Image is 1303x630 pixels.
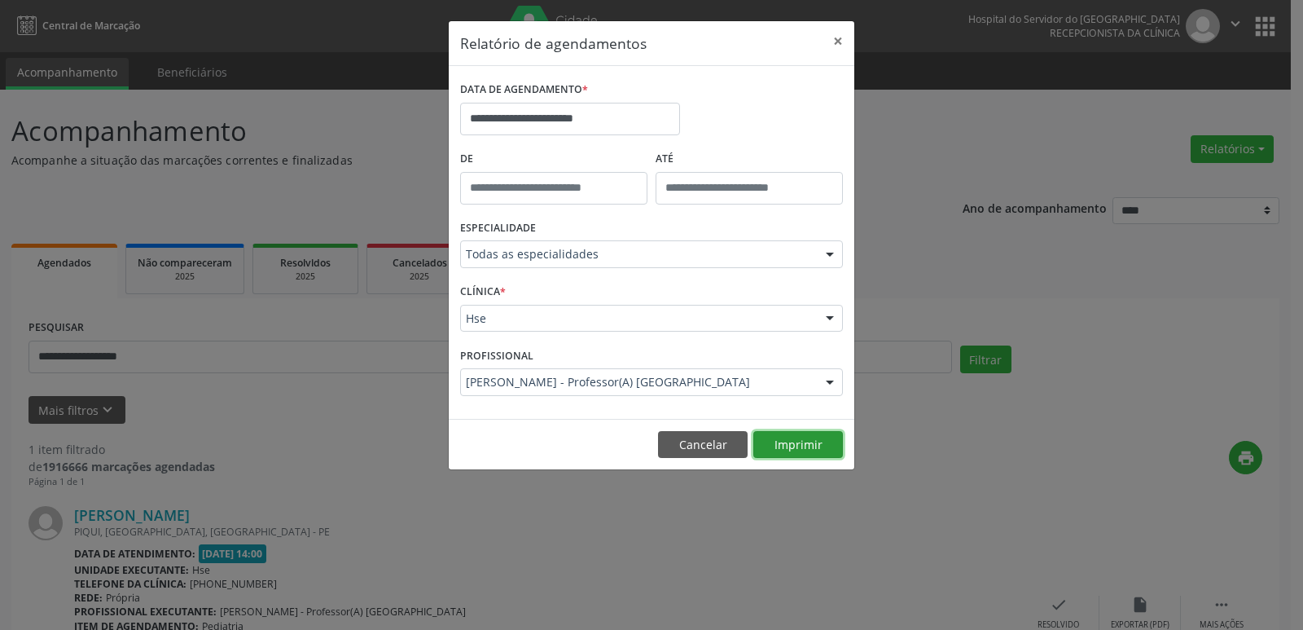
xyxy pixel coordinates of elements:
label: ESPECIALIDADE [460,216,536,241]
label: DATA DE AGENDAMENTO [460,77,588,103]
span: Hse [466,311,809,327]
span: [PERSON_NAME] - Professor(A) [GEOGRAPHIC_DATA] [466,374,809,390]
label: CLÍNICA [460,280,506,305]
label: PROFISSIONAL [460,343,533,368]
button: Imprimir [753,431,843,459]
button: Cancelar [658,431,748,459]
label: ATÉ [656,147,843,172]
button: Close [822,21,854,61]
span: Todas as especialidades [466,246,809,262]
label: De [460,147,647,172]
h5: Relatório de agendamentos [460,33,647,54]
